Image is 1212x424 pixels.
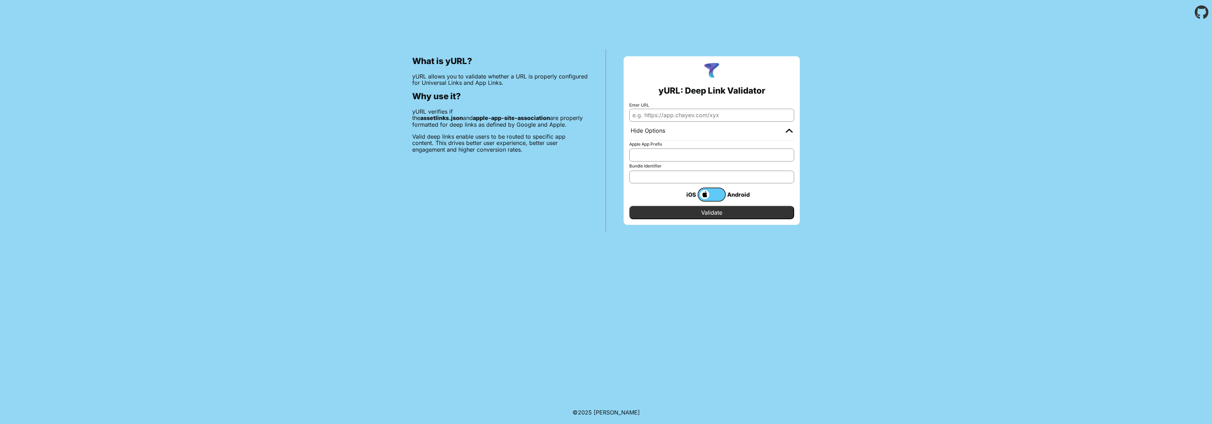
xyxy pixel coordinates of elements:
[420,114,463,121] b: assetlinks.json
[629,109,794,121] input: e.g. https://app.chayev.com/xyx
[412,108,588,128] p: yURL verifies if the and are properly formatted for deep links as defined by Google and Apple.
[412,73,588,86] p: yURL allows you to validate whether a URL is properly configured for Universal Links and App Links.
[578,409,592,416] span: 2025
[786,128,793,133] img: chevron
[629,103,794,108] label: Enter URL
[473,114,550,121] b: apple-app-site-association
[573,401,640,424] footer: ©
[412,91,588,101] h2: Why use it?
[703,62,721,80] img: yURL Logo
[412,56,588,66] h2: What is yURL?
[594,409,640,416] a: Michael Ibragimchayev's Personal Site
[669,190,698,199] div: iOS
[726,190,754,199] div: Android
[631,127,665,134] div: Hide Options
[658,86,765,96] h2: yURL: Deep Link Validator
[412,133,588,153] p: Valid deep links enable users to be routed to specific app content. This drives better user exper...
[629,142,794,147] label: Apple App Prefix
[629,206,794,219] input: Validate
[629,164,794,169] label: Bundle Identifier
